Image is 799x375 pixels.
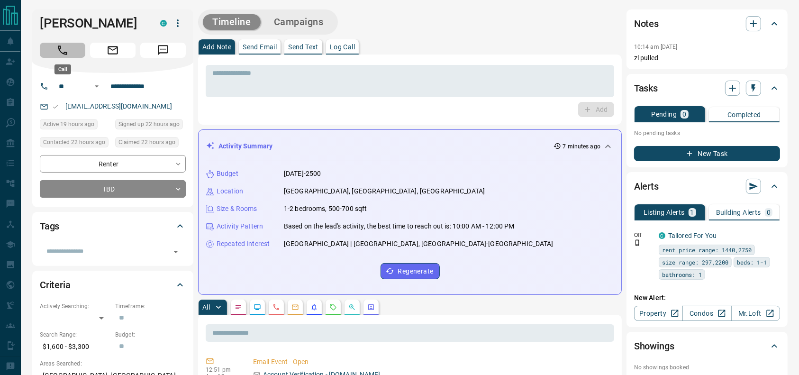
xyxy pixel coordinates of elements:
[659,232,665,239] div: condos.ca
[367,303,375,311] svg: Agent Actions
[767,209,771,216] p: 0
[160,20,167,27] div: condos.ca
[634,306,683,321] a: Property
[634,239,641,246] svg: Push Notification Only
[115,302,186,311] p: Timeframe:
[668,232,717,239] a: Tailored For You
[634,16,659,31] h2: Notes
[202,304,210,311] p: All
[40,302,110,311] p: Actively Searching:
[217,204,257,214] p: Size & Rooms
[40,43,85,58] span: Call
[118,137,175,147] span: Claimed 22 hours ago
[288,44,318,50] p: Send Text
[40,339,110,355] p: $1,600 - $3,300
[43,137,105,147] span: Contacted 22 hours ago
[662,270,702,279] span: bathrooms: 1
[115,330,186,339] p: Budget:
[284,186,485,196] p: [GEOGRAPHIC_DATA], [GEOGRAPHIC_DATA], [GEOGRAPHIC_DATA]
[52,103,59,110] svg: Email Valid
[272,303,280,311] svg: Calls
[235,303,242,311] svg: Notes
[634,179,659,194] h2: Alerts
[90,43,136,58] span: Email
[381,263,440,279] button: Regenerate
[644,209,685,216] p: Listing Alerts
[91,81,102,92] button: Open
[634,231,653,239] p: Off
[254,303,261,311] svg: Lead Browsing Activity
[264,14,333,30] button: Campaigns
[217,239,270,249] p: Repeated Interest
[284,239,554,249] p: [GEOGRAPHIC_DATA] | [GEOGRAPHIC_DATA], [GEOGRAPHIC_DATA]-[GEOGRAPHIC_DATA]
[217,186,243,196] p: Location
[40,219,59,234] h2: Tags
[40,119,110,132] div: Tue Aug 12 2025
[716,209,761,216] p: Building Alerts
[284,221,515,231] p: Based on the lead's activity, the best time to reach out is: 10:00 AM - 12:00 PM
[217,221,263,231] p: Activity Pattern
[731,306,780,321] a: Mr.Loft
[140,43,186,58] span: Message
[563,142,600,151] p: 7 minutes ago
[348,303,356,311] svg: Opportunities
[284,169,321,179] p: [DATE]-2500
[634,363,780,372] p: No showings booked
[40,215,186,238] div: Tags
[203,14,261,30] button: Timeline
[634,53,780,63] p: zl pulled
[284,204,367,214] p: 1-2 bedrooms, 500-700 sqft
[634,146,780,161] button: New Task
[40,359,186,368] p: Areas Searched:
[243,44,277,50] p: Send Email
[40,277,71,293] h2: Criteria
[634,77,780,100] div: Tasks
[40,330,110,339] p: Search Range:
[690,209,694,216] p: 1
[65,102,173,110] a: [EMAIL_ADDRESS][DOMAIN_NAME]
[118,119,180,129] span: Signed up 22 hours ago
[737,257,767,267] span: beds: 1-1
[253,357,610,367] p: Email Event - Open
[40,180,186,198] div: TBD
[291,303,299,311] svg: Emails
[206,366,239,373] p: 12:51 pm
[43,119,94,129] span: Active 19 hours ago
[218,141,272,151] p: Activity Summary
[634,126,780,140] p: No pending tasks
[727,111,761,118] p: Completed
[40,155,186,173] div: Renter
[40,274,186,296] div: Criteria
[634,44,678,50] p: 10:14 am [DATE]
[634,293,780,303] p: New Alert:
[115,137,186,150] div: Tue Aug 12 2025
[682,306,731,321] a: Condos
[310,303,318,311] svg: Listing Alerts
[634,12,780,35] div: Notes
[634,338,674,354] h2: Showings
[634,335,780,357] div: Showings
[217,169,238,179] p: Budget
[40,16,146,31] h1: [PERSON_NAME]
[662,257,728,267] span: size range: 297,2200
[330,44,355,50] p: Log Call
[40,137,110,150] div: Tue Aug 12 2025
[202,44,231,50] p: Add Note
[634,81,658,96] h2: Tasks
[329,303,337,311] svg: Requests
[54,64,71,74] div: Call
[634,175,780,198] div: Alerts
[682,111,686,118] p: 0
[115,119,186,132] div: Tue Aug 12 2025
[169,245,182,258] button: Open
[651,111,677,118] p: Pending
[206,137,614,155] div: Activity Summary7 minutes ago
[662,245,752,255] span: rent price range: 1440,2750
